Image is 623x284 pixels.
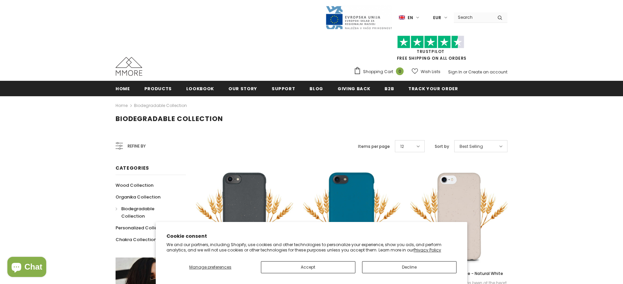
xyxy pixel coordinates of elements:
[338,81,370,96] a: Giving back
[166,233,457,240] h2: Cookie consent
[228,81,257,96] a: Our Story
[186,81,214,96] a: Lookbook
[116,191,160,203] a: Organika Collection
[116,102,128,110] a: Home
[399,15,405,20] img: i-lang-1.png
[358,143,390,150] label: Items per page
[396,67,404,75] span: 0
[433,14,441,21] span: EUR
[116,165,149,171] span: Categories
[408,81,458,96] a: Track your order
[272,81,295,96] a: support
[363,68,393,75] span: Shopping Cart
[121,206,154,219] span: Biodegradable Collection
[400,143,404,150] span: 12
[309,81,323,96] a: Blog
[116,57,142,76] img: MMORE Cases
[166,242,457,252] p: We and our partners, including Shopify, use cookies and other technologies to personalize your ex...
[435,143,449,150] label: Sort by
[5,257,48,279] inbox-online-store-chat: Shopify online store chat
[362,261,457,273] button: Decline
[186,86,214,92] span: Lookbook
[134,103,187,108] a: Biodegradable Collection
[421,68,440,75] span: Wish Lists
[309,86,323,92] span: Blog
[448,69,462,75] a: Sign In
[228,86,257,92] span: Our Story
[144,81,172,96] a: Products
[116,179,153,191] a: Wood Collection
[354,39,507,61] span: FREE SHIPPING ON ALL ORDERS
[338,86,370,92] span: Giving back
[397,36,464,49] img: Trust Pilot Stars
[408,86,458,92] span: Track your order
[116,182,153,188] span: Wood Collection
[325,5,392,30] img: Javni Razpis
[417,49,444,54] a: Trustpilot
[272,86,295,92] span: support
[166,261,254,273] button: Manage preferences
[463,69,467,75] span: or
[128,143,146,150] span: Refine by
[189,264,231,270] span: Manage preferences
[460,143,483,150] span: Best Selling
[116,236,156,243] span: Chakra Collection
[412,66,440,77] a: Wish Lists
[144,86,172,92] span: Products
[116,222,168,234] a: Personalized Collection
[116,203,179,222] a: Biodegradable Collection
[468,69,507,75] a: Create an account
[116,234,156,245] a: Chakra Collection
[385,81,394,96] a: B2B
[408,14,413,21] span: en
[261,261,355,273] button: Accept
[325,14,392,20] a: Javni Razpis
[116,81,130,96] a: Home
[116,114,223,123] span: Biodegradable Collection
[414,247,441,253] a: Privacy Policy
[454,12,492,22] input: Search Site
[385,86,394,92] span: B2B
[116,194,160,200] span: Organika Collection
[116,225,168,231] span: Personalized Collection
[354,67,407,77] a: Shopping Cart 0
[116,86,130,92] span: Home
